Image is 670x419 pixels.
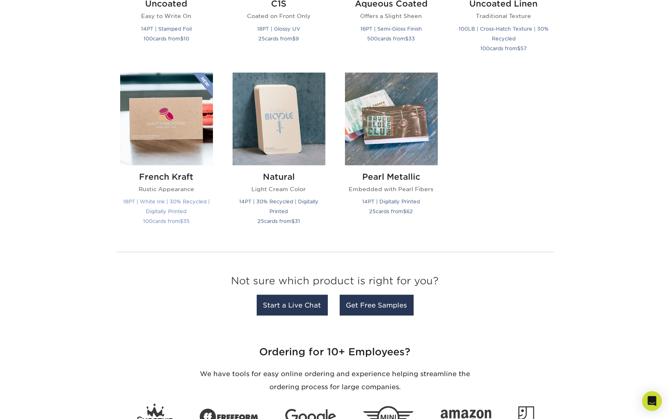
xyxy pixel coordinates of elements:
p: Light Cream Color [233,185,325,193]
small: cards from [480,45,527,51]
div: Open Intercom Messenger [642,391,662,411]
p: We have tools for easy online ordering and experience helping streamline the ordering process for... [192,368,478,394]
span: 25 [370,208,376,214]
span: $ [180,218,183,224]
span: 100 [143,218,152,224]
h3: Ordering for 10+ Employees? [96,340,574,365]
small: cards from [258,218,300,224]
span: $ [403,208,407,214]
small: 14PT | Stamped Foil [141,26,192,32]
span: 10 [184,36,189,42]
small: 16PT | Semi-Gloss Finish [361,26,422,32]
span: $ [293,36,296,42]
span: 100 [480,45,490,51]
small: cards from [143,218,190,224]
img: Pearl Metallic Business Cards [345,73,438,165]
span: 57 [520,45,527,51]
h2: Pearl Metallic [345,172,438,182]
img: New Product [193,73,213,97]
small: 14PT | Digitally Printed [363,198,420,205]
a: Natural Business Cards Natural Light Cream Color 14PT | 30% Recycled | Digitally Printed 25cards ... [233,73,325,236]
p: Offers a Slight Sheen [345,12,438,20]
span: 500 [367,36,378,42]
span: 35 [183,218,190,224]
a: Get Free Samples [340,295,414,316]
p: Rustic Appearance [120,185,213,193]
small: 14PT | 30% Recycled | Digitally Printed [239,198,318,214]
span: 25 [259,36,265,42]
p: Coated on Front Only [233,12,325,20]
a: Pearl Metallic Business Cards Pearl Metallic Embedded with Pearl Fibers 14PT | Digitally Printed ... [345,73,438,236]
small: cards from [259,36,299,42]
span: $ [180,36,184,42]
p: Embedded with Pearl Fibers [345,185,438,193]
small: cards from [370,208,413,214]
a: Start a Live Chat [257,295,328,316]
span: $ [291,218,295,224]
p: Easy to Write On [120,12,213,20]
img: French Kraft Business Cards [120,73,213,165]
span: $ [517,45,520,51]
span: 31 [295,218,300,224]
h2: French Kraft [120,172,213,182]
small: 18PT | Glossy UV [258,26,300,32]
span: 62 [407,208,413,214]
h3: Not sure which product is right for you? [117,269,554,297]
h2: Natural [233,172,325,182]
span: 9 [296,36,299,42]
span: 33 [409,36,415,42]
small: cards from [367,36,415,42]
img: Natural Business Cards [233,73,325,165]
a: French Kraft Business Cards French Kraft Rustic Appearance 18PT | White Ink | 30% Recycled | Digi... [120,73,213,236]
small: 100LB | Cross-Hatch Texture | 30% Recycled [459,26,549,42]
small: 18PT | White Ink | 30% Recycled | Digitally Printed [123,198,210,214]
span: 25 [258,218,264,224]
p: Traditional Texture [457,12,550,20]
small: cards from [143,36,189,42]
span: 100 [143,36,153,42]
span: $ [406,36,409,42]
